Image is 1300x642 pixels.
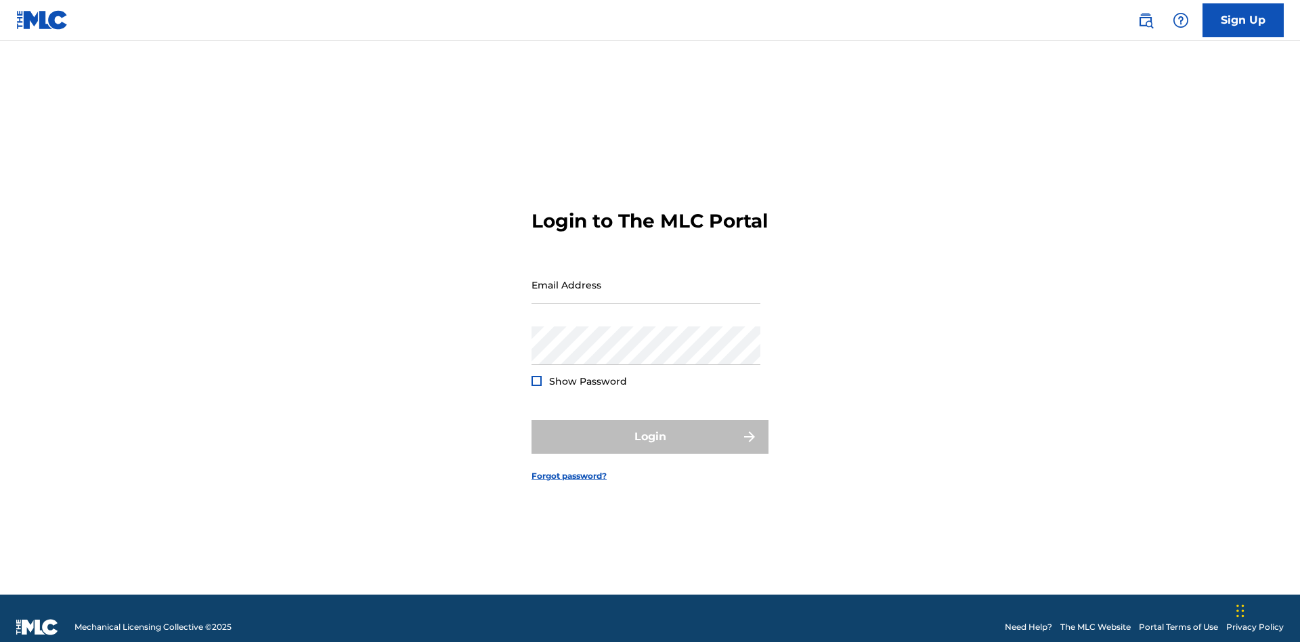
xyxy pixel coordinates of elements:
[549,375,627,387] span: Show Password
[1139,621,1218,633] a: Portal Terms of Use
[16,10,68,30] img: MLC Logo
[1236,591,1244,631] div: Drag
[1173,12,1189,28] img: help
[1232,577,1300,642] iframe: Chat Widget
[16,619,58,635] img: logo
[532,209,768,233] h3: Login to The MLC Portal
[532,470,607,482] a: Forgot password?
[1202,3,1284,37] a: Sign Up
[74,621,232,633] span: Mechanical Licensing Collective © 2025
[1060,621,1131,633] a: The MLC Website
[1005,621,1052,633] a: Need Help?
[1167,7,1194,34] div: Help
[1137,12,1154,28] img: search
[1226,621,1284,633] a: Privacy Policy
[1132,7,1159,34] a: Public Search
